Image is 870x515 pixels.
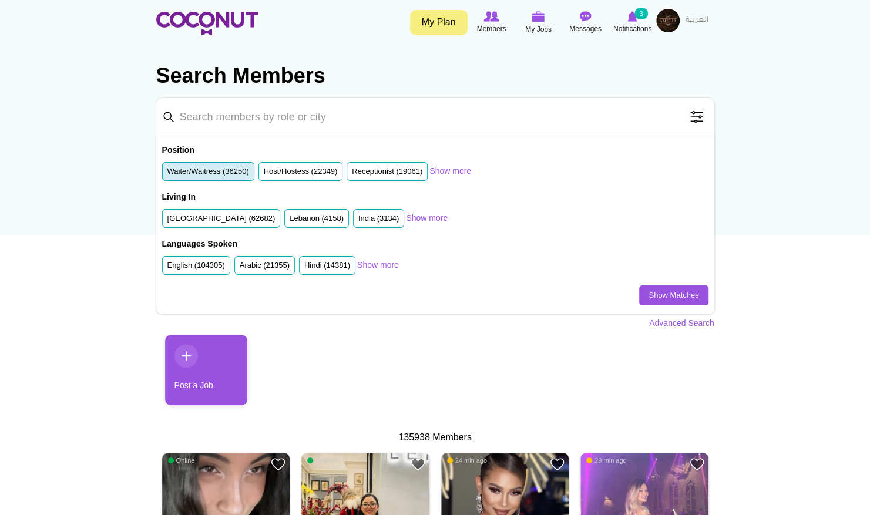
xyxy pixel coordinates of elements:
a: Advanced Search [649,317,714,329]
label: English (104305) [167,260,225,271]
span: 29 min ago [586,456,626,464]
label: Host/Hostess (22349) [264,166,338,177]
a: Add to Favourites [411,457,425,472]
a: Browse Members Members [468,9,515,36]
a: Show Matches [639,285,708,305]
a: العربية [680,9,714,32]
img: Messages [580,11,592,22]
a: Add to Favourites [550,457,565,472]
img: My Jobs [532,11,545,22]
span: Online [307,456,334,464]
label: India (3134) [358,213,399,224]
span: Messages [569,23,602,35]
a: Add to Favourites [271,457,285,472]
label: Waiter/Waitress (36250) [167,166,249,177]
div: 135938 Members [156,431,714,445]
a: Post a Job [165,335,247,405]
input: Search members by role or city [156,98,714,136]
a: Show more [406,212,448,224]
small: 3 [634,8,647,19]
h2: Search Members [156,62,714,90]
img: Browse Members [483,11,499,22]
a: Messages Messages [562,9,609,36]
a: My Jobs My Jobs [515,9,562,36]
span: 24 min ago [447,456,487,464]
li: 1 / 1 [156,335,239,414]
label: Arabic (21355) [240,260,290,271]
h2: Position [162,144,708,156]
label: [GEOGRAPHIC_DATA] (62682) [167,213,276,224]
img: Notifications [627,11,637,22]
a: Show more [429,165,471,177]
label: Hindi (14381) [304,260,350,271]
label: Lebanon (4158) [290,213,344,224]
span: Online [168,456,195,464]
span: Members [476,23,506,35]
h2: Languages Spoken [162,238,708,250]
span: Notifications [613,23,651,35]
img: Home [156,12,258,35]
label: Receptionist (19061) [352,166,422,177]
a: My Plan [410,10,468,35]
h2: Living In [162,191,708,203]
span: My Jobs [525,23,552,35]
a: Add to Favourites [690,457,704,472]
a: Show more [357,259,399,271]
a: Notifications Notifications 3 [609,9,656,36]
